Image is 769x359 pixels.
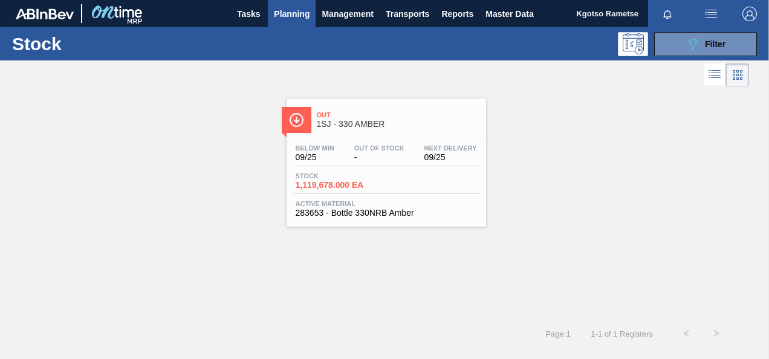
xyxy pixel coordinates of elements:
span: 09/25 [296,153,334,162]
button: Notifications [648,5,687,22]
span: Next Delivery [424,144,477,152]
span: Active Material [296,200,477,207]
button: Filter [654,32,757,56]
span: Master Data [485,7,533,21]
span: Tasks [235,7,262,21]
span: Page : 1 [545,329,570,338]
span: Transports [386,7,429,21]
span: Below Min [296,144,334,152]
span: 1SJ - 330 AMBER [317,120,480,129]
span: - [354,153,404,162]
h1: Stock [12,37,179,51]
button: < [671,319,701,349]
button: > [701,319,732,349]
img: Ícone [289,112,304,128]
img: Logout [742,7,757,21]
span: Out Of Stock [354,144,404,152]
span: Planning [274,7,310,21]
span: Management [322,7,374,21]
div: Card Vision [726,63,749,86]
span: Reports [441,7,473,21]
img: userActions [704,7,718,21]
span: Filter [705,39,725,49]
span: 1,119,678.000 EA [296,181,380,190]
img: TNhmsLtSVTkK8tSr43FrP2fwEKptu5GPRR3wAAAABJRU5ErkJggg== [16,8,74,19]
div: List Vision [704,63,726,86]
span: 283653 - Bottle 330NRB Amber [296,209,477,218]
a: ÍconeOut1SJ - 330 AMBERBelow Min09/25Out Of Stock-Next Delivery09/25Stock1,119,678.000 EAActive M... [277,89,492,227]
span: 09/25 [424,153,477,162]
div: Programming: no user selected [618,32,648,56]
span: 1 - 1 of 1 Registers [589,329,653,338]
span: Stock [296,172,380,179]
span: Out [317,111,480,118]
